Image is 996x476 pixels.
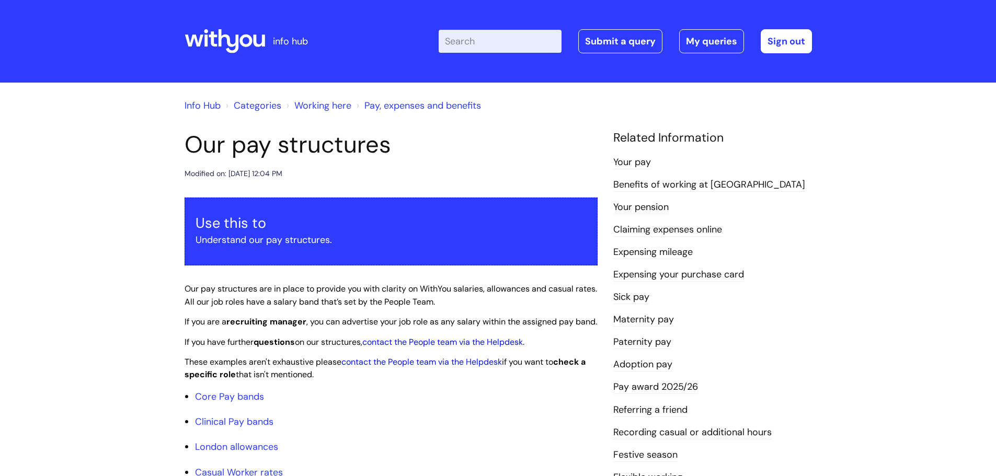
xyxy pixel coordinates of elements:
a: Recording casual or additional hours [613,426,772,439]
h1: Our pay structures [185,131,598,159]
a: Paternity pay [613,335,671,349]
span: These examples aren't exhaustive please if you want to that isn't mentioned. [185,356,586,380]
span: If you are a , you can advertise your job role as any salary within the assigned pay band. [185,316,597,327]
a: Info Hub [185,99,221,112]
a: My queries [679,29,744,53]
a: Core Pay bands [195,390,264,403]
h3: Use this to [196,215,587,231]
a: Adoption pay [613,358,672,371]
a: Maternity pay [613,313,674,327]
a: Your pay [613,156,651,169]
a: Clinical Pay bands [195,415,273,428]
li: Pay, expenses and benefits [354,97,481,114]
a: Benefits of working at [GEOGRAPHIC_DATA] [613,178,805,192]
a: Expensing your purchase card [613,268,744,282]
span: Our pay structures are in place to provide you with clarity on WithYou salaries, allowances and c... [185,283,597,307]
a: Expensing mileage [613,246,693,259]
a: Sign out [761,29,812,53]
a: Festive season [613,448,678,462]
li: Working here [284,97,351,114]
p: info hub [273,33,308,50]
input: Search [439,30,562,53]
strong: questions [254,336,295,347]
a: contact the People team via the Helpdesk [341,356,502,367]
li: Solution home [223,97,281,114]
p: Understand our pay structures. [196,231,587,248]
strong: recruiting manager [226,316,306,327]
div: Modified on: [DATE] 12:04 PM [185,167,282,180]
a: Working here [294,99,351,112]
div: | - [439,29,812,53]
a: contact the People team via the Helpdesk [362,336,523,347]
a: Sick pay [613,291,649,304]
span: If you have further on our structures, . [185,336,524,347]
a: Referring a friend [613,403,688,417]
h4: Related Information [613,131,812,145]
a: Categories [234,99,281,112]
a: Your pension [613,201,669,214]
a: Submit a query [578,29,662,53]
a: Claiming expenses online [613,223,722,237]
a: Pay award 2025/26 [613,380,698,394]
a: Pay, expenses and benefits [364,99,481,112]
a: London allowances [195,440,278,453]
